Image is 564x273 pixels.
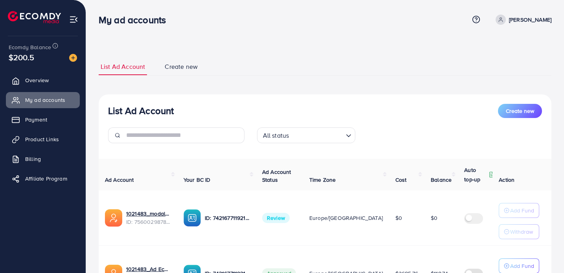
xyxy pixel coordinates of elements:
div: <span class='underline'>1021483_modaly_1760206669307</span></br>7560029878524035089 [126,210,171,226]
iframe: Chat [531,238,558,267]
button: Add Fund [499,203,539,218]
span: Balance [431,176,452,184]
button: Withdraw [499,224,539,239]
a: 1021483_modaly_1760206669307 [126,210,171,218]
a: Billing [6,151,80,167]
img: menu [69,15,78,24]
h3: List Ad Account [108,105,174,116]
span: Payment [25,116,47,124]
img: ic-ads-acc.e4c84228.svg [105,209,122,227]
span: Ad Account Status [262,168,291,184]
span: Affiliate Program [25,175,67,183]
span: Ecomdy Balance [9,43,51,51]
a: My ad accounts [6,92,80,108]
span: $0 [431,214,437,222]
button: Create new [498,104,542,118]
img: logo [8,11,61,23]
span: List Ad Account [101,62,145,71]
span: All status [261,130,291,141]
p: Withdraw [510,227,533,236]
p: Auto top-up [464,165,487,184]
div: Search for option [257,127,355,143]
span: Create new [506,107,534,115]
a: [PERSON_NAME] [492,15,551,25]
span: $200.5 [9,52,34,63]
span: Product Links [25,135,59,143]
span: Review [262,213,290,223]
a: Affiliate Program [6,171,80,186]
span: Cost [395,176,407,184]
p: Add Fund [510,261,534,271]
span: Create new [165,62,198,71]
img: image [69,54,77,62]
span: Overview [25,76,49,84]
h3: My ad accounts [99,14,172,26]
a: 1021483_Ad Ecomdy sans frais_1731962118324 [126,265,171,273]
span: Billing [25,155,41,163]
span: Action [499,176,514,184]
p: ID: 7421677119211700241 [205,213,250,223]
img: ic-ba-acc.ded83a64.svg [184,209,201,227]
span: $0 [395,214,402,222]
span: Ad Account [105,176,134,184]
span: My ad accounts [25,96,65,104]
a: Overview [6,72,80,88]
a: Product Links [6,131,80,147]
span: Your BC ID [184,176,211,184]
span: Europe/[GEOGRAPHIC_DATA] [309,214,383,222]
input: Search for option [291,128,342,141]
span: Time Zone [309,176,336,184]
a: Payment [6,112,80,127]
p: Add Fund [510,206,534,215]
p: [PERSON_NAME] [509,15,551,24]
span: ID: 7560029878524035089 [126,218,171,226]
